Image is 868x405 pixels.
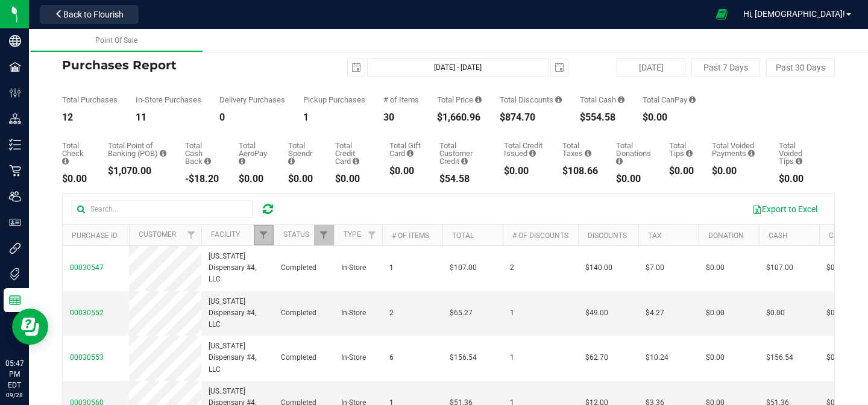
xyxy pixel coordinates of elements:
[616,157,623,165] i: Sum of all round-up-to-next-dollar total price adjustments for all purchases in the date range.
[70,353,104,362] span: 00030553
[643,113,696,122] div: $0.00
[281,307,316,319] span: Completed
[766,262,793,274] span: $107.00
[108,166,167,176] div: $1,070.00
[826,262,845,274] span: $0.00
[766,307,785,319] span: $0.00
[335,174,371,184] div: $0.00
[826,307,845,319] span: $0.00
[9,190,21,202] inline-svg: Users
[209,251,266,286] span: [US_STATE] Dispensary #4, LLC
[510,307,514,319] span: 1
[779,174,817,184] div: $0.00
[383,113,419,122] div: 30
[95,36,137,45] span: Point Of Sale
[580,113,624,122] div: $554.58
[62,174,90,184] div: $0.00
[689,96,696,104] i: Sum of the successful, non-voided CanPay payment transactions for all purchases in the date range.
[62,142,90,165] div: Total Check
[585,307,608,319] span: $49.00
[512,231,568,240] a: # of Discounts
[500,96,562,104] div: Total Discounts
[344,230,361,239] a: Type
[136,113,201,122] div: 11
[618,96,624,104] i: Sum of the successful, non-voided cash payment transactions for all purchases in the date range. ...
[691,58,760,77] button: Past 7 Days
[389,262,394,274] span: 1
[70,263,104,272] span: 00030547
[5,358,24,391] p: 05:47 PM EDT
[529,149,536,157] i: Sum of all account credit issued for all refunds from returned purchases in the date range.
[353,157,359,165] i: Sum of the successful, non-voided credit card payment transactions for all purchases in the date ...
[450,262,477,274] span: $107.00
[341,307,366,319] span: In-Store
[40,5,139,24] button: Back to Flourish
[708,2,735,26] span: Open Ecommerce Menu
[108,142,167,157] div: Total Point of Banking (POB)
[211,230,240,239] a: Facility
[9,268,21,280] inline-svg: Tags
[281,262,316,274] span: Completed
[9,139,21,151] inline-svg: Inventory
[288,157,295,165] i: Sum of the successful, non-voided Spendr payment transactions for all purchases in the date range.
[706,307,725,319] span: $0.00
[748,149,755,157] i: Sum of all voided payment transaction amounts, excluding tips and transaction fees, for all purch...
[239,142,270,165] div: Total AeroPay
[439,174,485,184] div: $54.58
[12,309,48,345] iframe: Resource center
[829,231,857,240] a: CanPay
[136,96,201,104] div: In-Store Purchases
[70,309,104,317] span: 00030552
[450,352,477,363] span: $156.54
[281,352,316,363] span: Completed
[392,231,429,240] a: # of Items
[766,58,835,77] button: Past 30 Days
[769,231,788,240] a: Cash
[562,166,598,176] div: $108.66
[712,166,761,176] div: $0.00
[646,262,664,274] span: $7.00
[185,174,221,184] div: -$18.20
[461,157,468,165] i: Sum of the successful, non-voided payments using account credit for all purchases in the date range.
[9,294,21,306] inline-svg: Reports
[9,113,21,125] inline-svg: Distribution
[708,231,744,240] a: Donation
[452,231,474,240] a: Total
[646,307,664,319] span: $4.27
[585,262,612,274] span: $140.00
[617,58,685,77] button: [DATE]
[551,59,568,76] span: select
[219,96,285,104] div: Delivery Purchases
[303,113,365,122] div: 1
[160,149,166,157] i: Sum of the successful, non-voided point-of-banking payment transactions, both via payment termina...
[744,199,825,219] button: Export to Excel
[437,96,482,104] div: Total Price
[826,352,845,363] span: $0.00
[389,307,394,319] span: 2
[62,58,319,72] h4: Purchases Report
[646,352,668,363] span: $10.24
[63,10,124,19] span: Back to Flourish
[219,113,285,122] div: 0
[9,35,21,47] inline-svg: Company
[72,200,253,218] input: Search...
[686,149,693,157] i: Sum of all tips added to successful, non-voided payments for all purchases in the date range.
[181,225,201,245] a: Filter
[712,142,761,157] div: Total Voided Payments
[335,142,371,165] div: Total Credit Card
[500,113,562,122] div: $874.70
[62,96,118,104] div: Total Purchases
[9,165,21,177] inline-svg: Retail
[288,174,317,184] div: $0.00
[510,352,514,363] span: 1
[383,96,419,104] div: # of Items
[314,225,334,245] a: Filter
[585,149,591,157] i: Sum of the total taxes for all purchases in the date range.
[139,230,176,239] a: Customer
[185,142,221,165] div: Total Cash Back
[9,61,21,73] inline-svg: Facilities
[648,231,662,240] a: Tax
[616,174,651,184] div: $0.00
[62,157,69,165] i: Sum of the successful, non-voided check payment transactions for all purchases in the date range.
[209,296,266,331] span: [US_STATE] Dispensary #4, LLC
